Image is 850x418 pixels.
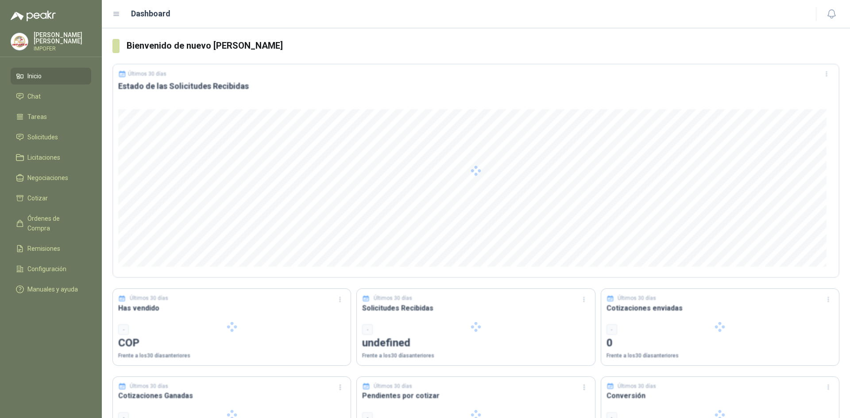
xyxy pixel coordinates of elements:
[27,92,41,101] span: Chat
[27,264,66,274] span: Configuración
[11,261,91,277] a: Configuración
[11,149,91,166] a: Licitaciones
[27,153,60,162] span: Licitaciones
[27,112,47,122] span: Tareas
[27,193,48,203] span: Cotizar
[11,169,91,186] a: Negociaciones
[11,33,28,50] img: Company Logo
[34,32,91,44] p: [PERSON_NAME] [PERSON_NAME]
[11,129,91,146] a: Solicitudes
[11,281,91,298] a: Manuales y ayuda
[34,46,91,51] p: IMPOFER
[27,173,68,183] span: Negociaciones
[11,11,56,21] img: Logo peakr
[131,8,170,20] h1: Dashboard
[27,244,60,253] span: Remisiones
[11,108,91,125] a: Tareas
[11,240,91,257] a: Remisiones
[27,132,58,142] span: Solicitudes
[127,39,839,53] h3: Bienvenido de nuevo [PERSON_NAME]
[11,210,91,237] a: Órdenes de Compra
[27,214,83,233] span: Órdenes de Compra
[11,88,91,105] a: Chat
[11,190,91,207] a: Cotizar
[27,71,42,81] span: Inicio
[11,68,91,84] a: Inicio
[27,284,78,294] span: Manuales y ayuda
